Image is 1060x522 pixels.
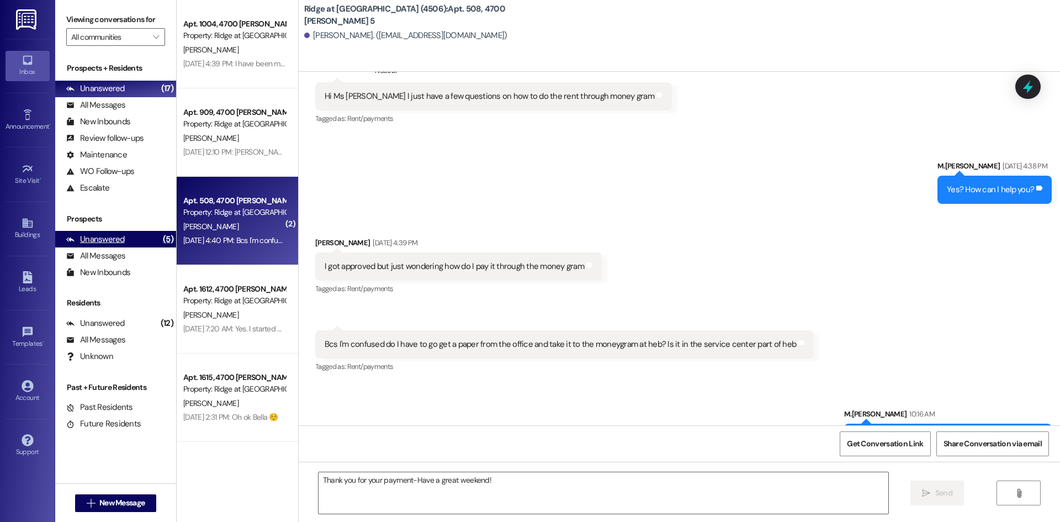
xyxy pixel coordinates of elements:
div: Unknown [66,351,113,362]
i:  [153,33,159,41]
input: All communities [71,28,147,46]
div: [DATE] 4:38 PM [1000,160,1047,172]
a: Buildings [6,214,50,244]
div: Unanswered [66,318,125,329]
div: Tagged as: [315,281,602,297]
i:  [87,499,95,508]
div: Apt. 1004, 4700 [PERSON_NAME] 10 [183,18,285,30]
img: ResiDesk Logo [16,9,39,30]
div: Escalate [66,182,109,194]
div: Property: Ridge at [GEOGRAPHIC_DATA] (4506) [183,118,285,130]
button: New Message [75,494,157,512]
i:  [1015,489,1023,498]
div: All Messages [66,99,125,111]
i:  [922,489,930,498]
div: [DATE] 2:31 PM: Oh ok Bella ☺️ [183,412,278,422]
div: Apt. 1612, 4700 [PERSON_NAME] 16 [183,283,285,295]
div: Unanswered [66,234,125,245]
div: Prospects [55,213,176,225]
span: [PERSON_NAME] [183,133,239,143]
span: New Message [99,497,145,509]
div: Future Residents [66,418,141,430]
div: [DATE] 4:39 PM [370,237,417,249]
div: Prospects + Residents [55,62,176,74]
div: Property: Ridge at [GEOGRAPHIC_DATA] (4506) [183,295,285,307]
span: [PERSON_NAME] [183,398,239,408]
div: Bcs I'm confused do I have to go get a paper from the office and take it to the moneygram at heb?... [325,339,796,350]
div: (12) [158,315,176,332]
div: New Inbounds [66,267,130,278]
div: Property: Ridge at [GEOGRAPHIC_DATA] (4506) [183,207,285,218]
span: Rent/payments [347,362,394,371]
div: [PERSON_NAME] [315,237,602,252]
span: Rent/payments [347,114,394,123]
div: Residents [55,297,176,309]
div: Unanswered [66,83,125,94]
div: Apt. 1615, 4700 [PERSON_NAME] 16 [183,372,285,383]
span: Rent/payments [347,284,394,293]
div: M.[PERSON_NAME] [844,408,1052,424]
div: All Messages [66,334,125,346]
a: Account [6,377,50,407]
label: Viewing conversations for [66,11,165,28]
div: 10:16 AM [907,408,935,420]
span: Share Conversation via email [944,438,1042,450]
div: Apt. 508, 4700 [PERSON_NAME] 5 [183,195,285,207]
span: [PERSON_NAME] [183,310,239,320]
div: Maintenance [66,149,127,161]
div: (5) [160,231,176,248]
div: All Messages [66,250,125,262]
div: Tagged as: [315,358,814,375]
div: WO Follow-ups [66,166,134,177]
span: • [40,175,41,183]
div: Property: Ridge at [GEOGRAPHIC_DATA] (4506) [183,383,285,395]
div: [PERSON_NAME]. ([EMAIL_ADDRESS][DOMAIN_NAME]) [304,30,507,41]
a: Inbox [6,51,50,81]
div: Past + Future Residents [55,382,176,393]
div: Past Residents [66,402,133,413]
span: [PERSON_NAME] [183,222,239,231]
div: Property: Ridge at [GEOGRAPHIC_DATA] (4506) [183,30,285,41]
div: New Inbounds [66,116,130,128]
div: [DATE] 12:10 PM: [PERSON_NAME] this is [PERSON_NAME] at the ridge in unit #909 is it to late to r... [183,147,598,157]
span: [PERSON_NAME] [183,45,239,55]
div: M.[PERSON_NAME] [937,160,1052,176]
a: Support [6,431,50,461]
a: Templates • [6,323,50,352]
div: I got approved but just wondering how do I pay it through the money gram [325,261,584,272]
div: Apt. 909, 4700 [PERSON_NAME] 9 [183,107,285,118]
div: Hi Ms [PERSON_NAME] I just have a few questions on how to do the rent through money gram [325,91,654,102]
div: Tagged as: [315,110,672,126]
div: (17) [158,80,176,97]
a: Site Visit • [6,160,50,189]
span: • [43,338,44,346]
button: Get Conversation Link [840,431,930,456]
span: • [49,121,51,129]
button: Share Conversation via email [936,431,1049,456]
a: Leads [6,268,50,298]
div: [DATE] 7:20 AM: Yes. I started my new job [DATE] they did tell me I get paid [DATE] but my wife c... [183,324,920,334]
div: Yes? How can I help you? [947,184,1034,196]
div: [DATE] 4:40 PM: Bcs I'm confused do I have to go get a paper from the office and take it to the m... [183,235,724,245]
div: Review follow-ups [66,133,144,144]
span: Send [935,487,952,499]
button: Send [910,481,964,505]
b: Ridge at [GEOGRAPHIC_DATA] (4506): Apt. 508, 4700 [PERSON_NAME] 5 [304,3,525,27]
span: Get Conversation Link [847,438,923,450]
